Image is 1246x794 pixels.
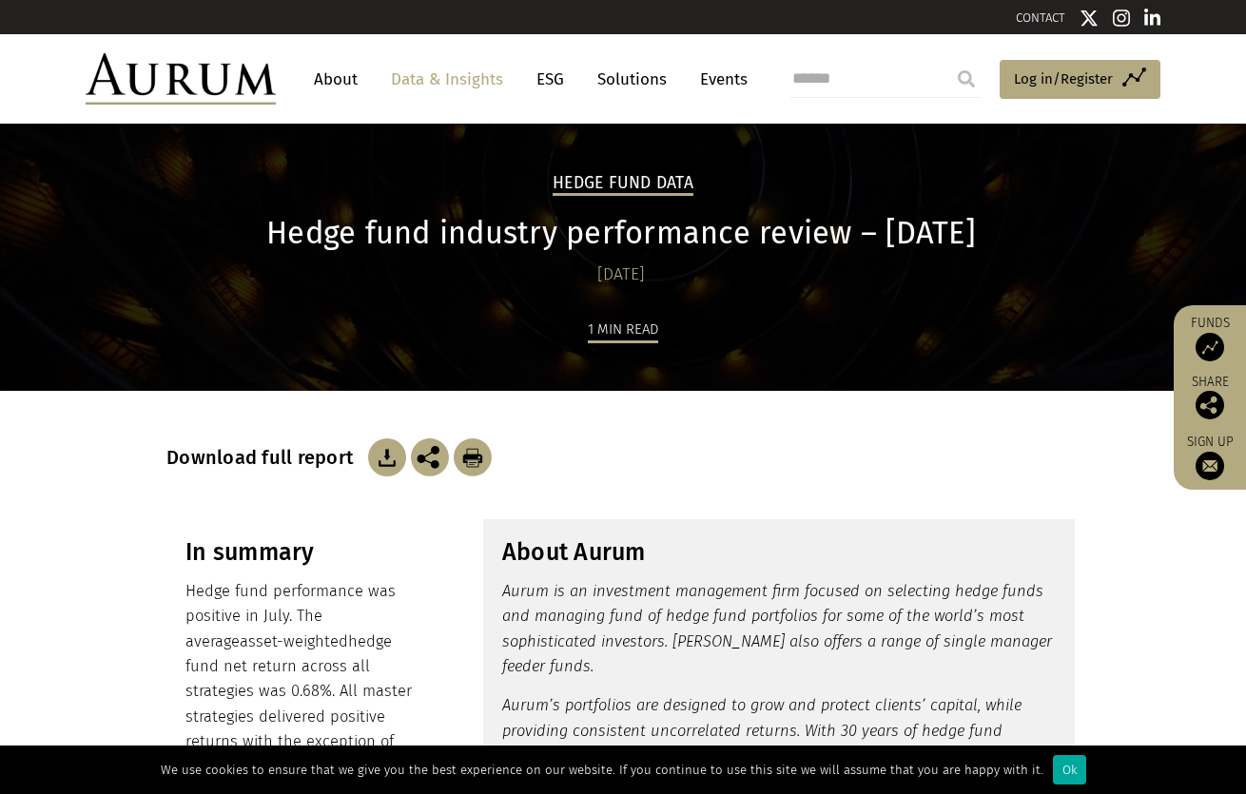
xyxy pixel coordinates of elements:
em: Aurum is an investment management firm focused on selecting hedge funds and managing fund of hedg... [502,582,1052,675]
img: Aurum [86,53,276,105]
h3: About Aurum [502,538,1056,567]
div: Ok [1053,755,1086,784]
img: Download Article [454,438,492,476]
h1: Hedge fund industry performance review – [DATE] [166,215,1075,252]
a: Data & Insights [381,62,513,97]
em: Aurum’s portfolios are designed to grow and protect clients’ capital, while providing consistent ... [502,696,1025,789]
img: Twitter icon [1080,9,1099,28]
a: Funds [1183,315,1236,361]
h3: In summary [185,538,422,567]
div: [DATE] [166,261,1075,288]
img: Share this post [411,438,449,476]
img: Share this post [1196,391,1224,419]
a: Log in/Register [1000,60,1160,100]
h2: Hedge Fund Data [553,173,693,196]
a: About [304,62,367,97]
a: CONTACT [1016,10,1065,25]
img: Sign up to our newsletter [1196,452,1224,480]
img: Access Funds [1196,333,1224,361]
h3: Download full report [166,446,363,469]
img: Instagram icon [1113,9,1130,28]
a: ESG [527,62,574,97]
a: Events [691,62,748,97]
img: Download Article [368,438,406,476]
span: asset-weighted [240,632,348,650]
div: 1 min read [588,318,658,343]
img: Linkedin icon [1144,9,1161,28]
input: Submit [947,60,985,98]
a: Solutions [588,62,676,97]
div: Share [1183,376,1236,419]
span: Log in/Register [1014,68,1113,90]
a: Sign up [1183,434,1236,480]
